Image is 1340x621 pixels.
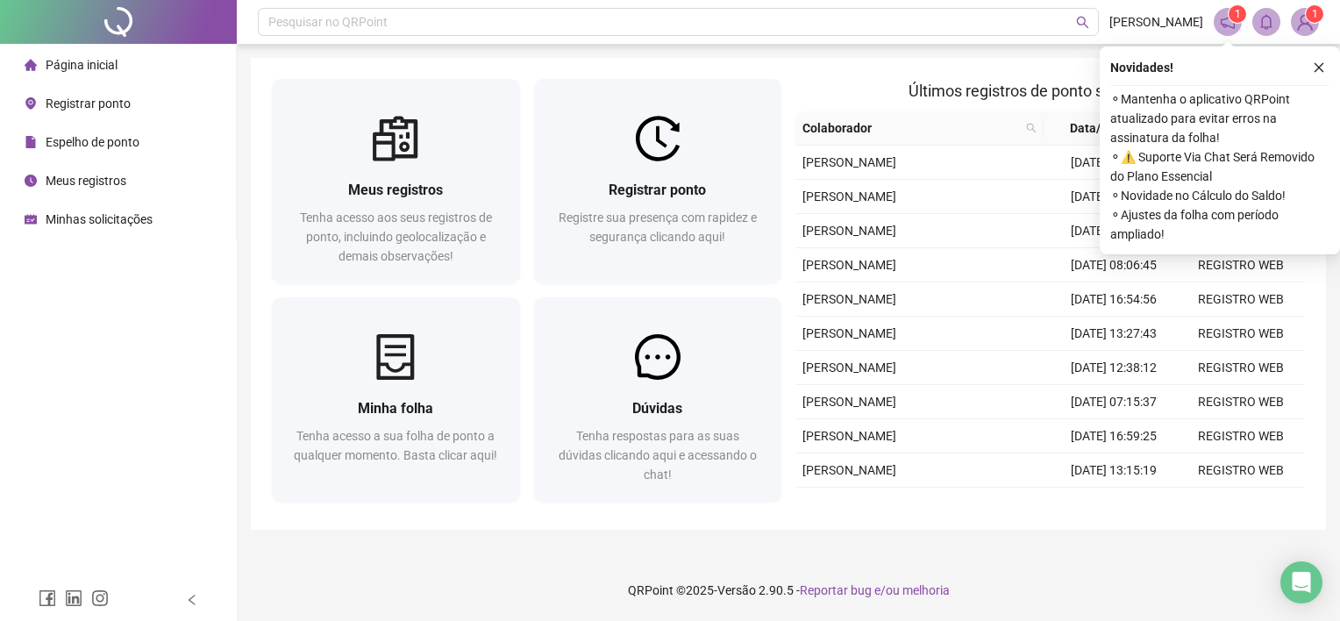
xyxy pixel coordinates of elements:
td: [DATE] 16:26:05 [1051,146,1178,180]
span: ⚬ ⚠️ Suporte Via Chat Será Removido do Plano Essencial [1110,147,1329,186]
span: [PERSON_NAME] [1109,12,1203,32]
span: Reportar bug e/ou melhoria [800,583,950,597]
div: Open Intercom Messenger [1280,561,1322,603]
td: [DATE] 16:54:56 [1051,282,1178,317]
td: REGISTRO WEB [1178,488,1305,522]
span: ⚬ Ajustes da folha com período ampliado! [1110,205,1329,244]
span: ⚬ Novidade no Cálculo do Saldo! [1110,186,1329,205]
td: [DATE] 12:10:54 [1051,488,1178,522]
span: [PERSON_NAME] [802,429,896,443]
span: Dúvidas [632,400,682,417]
span: Tenha acesso a sua folha de ponto a qualquer momento. Basta clicar aqui! [294,429,497,462]
td: REGISTRO WEB [1178,317,1305,351]
span: Versão [717,583,756,597]
span: [PERSON_NAME] [802,360,896,375]
sup: 1 [1229,5,1246,23]
span: [PERSON_NAME] [802,258,896,272]
span: left [186,594,198,606]
span: Tenha respostas para as suas dúvidas clicando aqui e acessando o chat! [559,429,757,482]
span: search [1076,16,1089,29]
td: REGISTRO WEB [1178,282,1305,317]
td: [DATE] 13:27:43 [1051,317,1178,351]
td: [DATE] 16:59:25 [1051,419,1178,453]
span: Página inicial [46,58,118,72]
span: schedule [25,213,37,225]
span: Meus registros [46,174,126,188]
td: [DATE] 13:13:07 [1051,180,1178,214]
span: Colaborador [802,118,1019,138]
th: Data/Hora [1044,111,1167,146]
span: 1 [1312,8,1318,20]
span: file [25,136,37,148]
span: notification [1220,14,1236,30]
td: REGISTRO WEB [1178,453,1305,488]
td: [DATE] 07:15:37 [1051,385,1178,419]
a: Minha folhaTenha acesso a sua folha de ponto a qualquer momento. Basta clicar aqui! [272,297,520,502]
span: instagram [91,589,109,607]
span: [PERSON_NAME] [802,189,896,203]
span: [PERSON_NAME] [802,224,896,238]
td: REGISTRO WEB [1178,248,1305,282]
span: linkedin [65,589,82,607]
img: 84042 [1292,9,1318,35]
td: REGISTRO WEB [1178,385,1305,419]
span: close [1313,61,1325,74]
span: bell [1258,14,1274,30]
span: Registre sua presença com rapidez e segurança clicando aqui! [559,211,757,244]
span: Registrar ponto [609,182,706,198]
span: facebook [39,589,56,607]
span: Meus registros [348,182,443,198]
span: [PERSON_NAME] [802,326,896,340]
sup: Atualize o seu contato no menu Meus Dados [1306,5,1323,23]
span: search [1026,123,1037,133]
span: Últimos registros de ponto sincronizados [909,82,1192,100]
span: Data/Hora [1051,118,1146,138]
span: home [25,59,37,71]
span: Tenha acesso aos seus registros de ponto, incluindo geolocalização e demais observações! [300,211,492,263]
td: REGISTRO WEB [1178,419,1305,453]
a: Meus registrosTenha acesso aos seus registros de ponto, incluindo geolocalização e demais observa... [272,79,520,283]
span: [PERSON_NAME] [802,463,896,477]
span: environment [25,97,37,110]
span: [PERSON_NAME] [802,292,896,306]
td: [DATE] 12:32:48 [1051,214,1178,248]
td: [DATE] 08:06:45 [1051,248,1178,282]
span: [PERSON_NAME] [802,395,896,409]
footer: QRPoint © 2025 - 2.90.5 - [237,560,1340,621]
td: [DATE] 13:15:19 [1051,453,1178,488]
a: Registrar pontoRegistre sua presença com rapidez e segurança clicando aqui! [534,79,782,283]
a: DúvidasTenha respostas para as suas dúvidas clicando aqui e acessando o chat! [534,297,782,502]
span: ⚬ Mantenha o aplicativo QRPoint atualizado para evitar erros na assinatura da folha! [1110,89,1329,147]
span: Registrar ponto [46,96,131,111]
span: Novidades ! [1110,58,1173,77]
span: Minhas solicitações [46,212,153,226]
td: REGISTRO WEB [1178,351,1305,385]
span: Espelho de ponto [46,135,139,149]
span: clock-circle [25,175,37,187]
span: Minha folha [358,400,433,417]
span: search [1023,115,1040,141]
span: 1 [1235,8,1241,20]
td: [DATE] 12:38:12 [1051,351,1178,385]
span: [PERSON_NAME] [802,155,896,169]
